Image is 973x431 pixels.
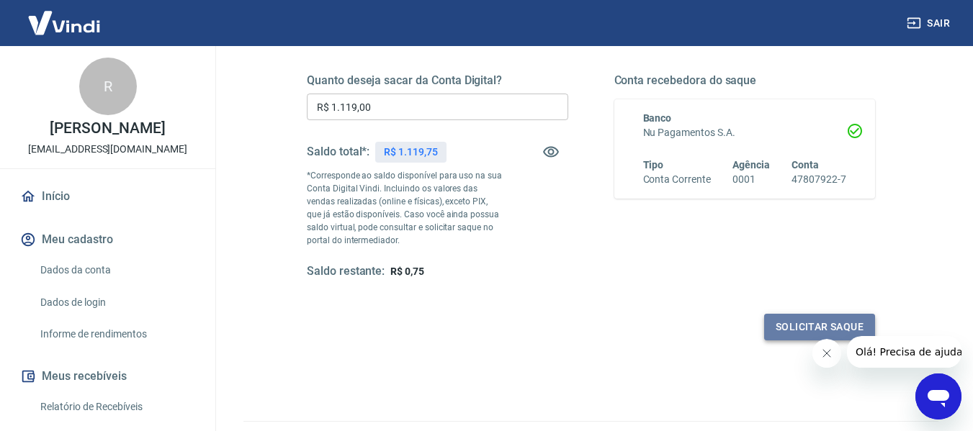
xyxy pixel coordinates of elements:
h5: Saldo restante: [307,264,385,279]
div: R [79,58,137,115]
h6: Conta Corrente [643,172,711,187]
a: Início [17,181,198,212]
iframe: Mensagem da empresa [847,336,961,368]
a: Dados de login [35,288,198,317]
button: Meu cadastro [17,224,198,255]
span: Conta [792,159,819,171]
h6: 0001 [732,172,770,187]
span: Tipo [643,159,664,171]
p: R$ 1.119,75 [384,145,437,160]
button: Solicitar saque [764,314,875,340]
a: Informe de rendimentos [35,319,198,349]
span: Olá! Precisa de ajuda? [9,10,121,22]
h5: Quanto deseja sacar da Conta Digital? [307,73,568,88]
iframe: Botão para abrir a janela de mensagens [915,373,961,419]
p: [PERSON_NAME] [50,121,165,136]
iframe: Fechar mensagem [812,339,841,368]
a: Dados da conta [35,255,198,285]
span: R$ 0,75 [390,266,424,277]
a: Relatório de Recebíveis [35,392,198,422]
h5: Saldo total*: [307,145,369,159]
h5: Conta recebedora do saque [614,73,876,88]
img: Vindi [17,1,111,45]
button: Meus recebíveis [17,360,198,392]
span: Banco [643,112,672,124]
p: [EMAIL_ADDRESS][DOMAIN_NAME] [28,142,187,157]
h6: Nu Pagamentos S.A. [643,125,847,140]
h6: 47807922-7 [792,172,846,187]
span: Agência [732,159,770,171]
button: Sair [904,10,956,37]
p: *Corresponde ao saldo disponível para uso na sua Conta Digital Vindi. Incluindo os valores das ve... [307,169,503,247]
